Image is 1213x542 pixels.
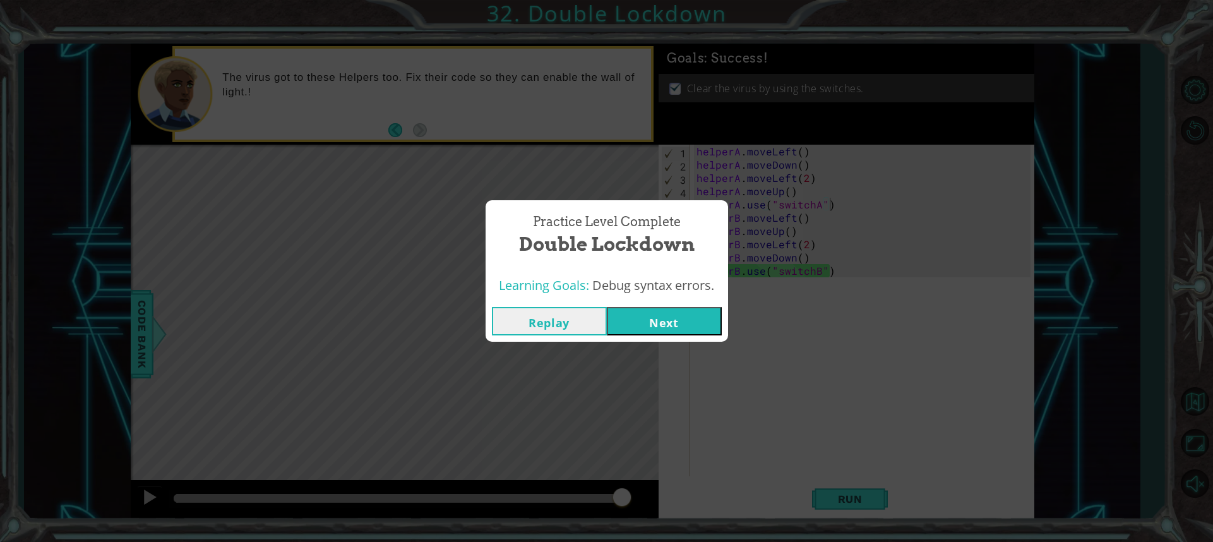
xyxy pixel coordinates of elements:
button: Replay [492,307,607,335]
span: Double Lockdown [519,231,695,258]
span: Learning Goals: [499,277,589,294]
span: Debug syntax errors. [592,277,714,294]
span: Practice Level Complete [533,213,681,231]
button: Next [607,307,722,335]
